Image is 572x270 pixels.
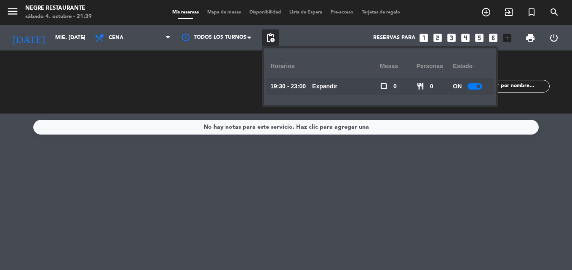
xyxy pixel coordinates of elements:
u: Expandir [312,83,337,90]
span: 0 [430,82,433,91]
span: Disponibilidad [245,10,285,15]
i: arrow_drop_down [78,33,88,43]
div: sábado 4. octubre - 21:39 [25,13,92,21]
span: pending_actions [265,33,275,43]
i: add_box [502,32,513,43]
i: looks_3 [446,32,457,43]
i: looks_4 [460,32,471,43]
span: restaurant [417,82,424,90]
span: 19:30 - 23:00 [270,82,306,91]
span: check_box_outline_blank [380,82,388,90]
i: looks_one [418,32,429,43]
div: No hay notas para este servicio. Haz clic para agregar una [203,122,369,132]
i: power_settings_new [549,33,559,43]
div: Estado [453,55,489,78]
div: personas [417,55,453,78]
div: Horarios [270,55,380,78]
span: 0 [393,82,397,91]
i: exit_to_app [504,7,514,17]
i: looks_two [432,32,443,43]
i: add_circle_outline [481,7,491,17]
span: Reservas para [373,35,415,41]
i: turned_in_not [527,7,537,17]
div: LOG OUT [542,25,566,50]
i: looks_5 [474,32,485,43]
span: Pre-acceso [326,10,358,15]
span: Mapa de mesas [203,10,245,15]
i: search [549,7,559,17]
div: Negre Restaurante [25,4,92,13]
span: ON [453,82,462,91]
i: menu [6,5,19,18]
span: Mis reservas [168,10,203,15]
div: Mesas [380,55,417,78]
i: [DATE] [6,29,51,47]
span: Cena [109,35,123,41]
button: menu [6,5,19,21]
span: print [525,33,535,43]
span: Tarjetas de regalo [358,10,404,15]
i: looks_6 [488,32,499,43]
span: Lista de Espera [285,10,326,15]
input: Filtrar por nombre... [484,82,549,91]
